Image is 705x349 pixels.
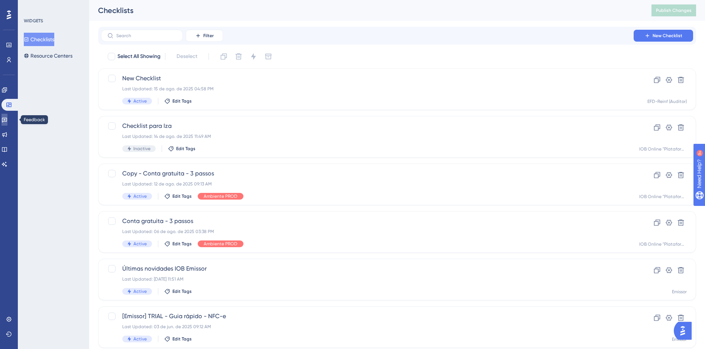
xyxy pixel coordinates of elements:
button: Edit Tags [168,146,195,152]
span: Edit Tags [172,336,192,342]
button: Edit Tags [164,193,192,199]
iframe: UserGuiding AI Assistant Launcher [674,320,696,342]
span: New Checklist [122,74,612,83]
button: Edit Tags [164,288,192,294]
span: Filter [203,33,214,39]
span: Edit Tags [172,98,192,104]
span: Edit Tags [172,193,192,199]
div: 9+ [51,4,55,10]
span: Deselect [177,52,197,61]
span: Active [133,336,147,342]
span: Conta gratuita - 3 passos [122,217,612,226]
button: Checklists [24,33,54,46]
div: IOB Online "Plataforma" [639,146,687,152]
div: Emissor [672,289,687,295]
span: Active [133,241,147,247]
button: Edit Tags [164,336,192,342]
span: Active [133,193,147,199]
button: Deselect [170,50,204,63]
div: Checklists [98,5,633,16]
span: Select All Showing [117,52,161,61]
div: Last Updated: 12 de ago. de 2025 09:13 AM [122,181,612,187]
div: Last Updated: 06 de ago. de 2025 03:38 PM [122,229,612,235]
span: Need Help? [17,2,46,11]
span: Active [133,98,147,104]
span: Publish Changes [656,7,692,13]
span: Edit Tags [176,146,195,152]
span: Checklist para Iza [122,122,612,130]
div: IOB Online "Plataforma" [639,241,687,247]
div: Last Updated: 14 de ago. de 2025 11:49 AM [122,133,612,139]
div: Last Updated: 03 de jun. de 2025 09:12 AM [122,324,612,330]
div: Emissor [672,336,687,342]
span: Edit Tags [172,288,192,294]
div: Last Updated: 15 de ago. de 2025 04:58 PM [122,86,612,92]
button: Edit Tags [164,241,192,247]
span: Copy - Conta gratuita - 3 passos [122,169,612,178]
div: EFD-Reinf (Auditor) [647,98,687,104]
input: Search [116,33,177,38]
span: [Emissor] TRIAL - Guia rápido - NFC-e [122,312,612,321]
div: IOB Online "Plataforma" [639,194,687,200]
button: Publish Changes [651,4,696,16]
button: Edit Tags [164,98,192,104]
div: Last Updated: [DATE] 11:51 AM [122,276,612,282]
div: WIDGETS [24,18,43,24]
button: New Checklist [634,30,693,42]
span: Ambiente PROD [204,241,237,247]
button: Resource Centers [24,49,72,62]
span: Ambiente PROD [204,193,237,199]
span: Últimas novidades IOB Emissor [122,264,612,273]
span: Inactive [133,146,151,152]
span: Active [133,288,147,294]
button: Filter [186,30,223,42]
span: Edit Tags [172,241,192,247]
span: New Checklist [653,33,682,39]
